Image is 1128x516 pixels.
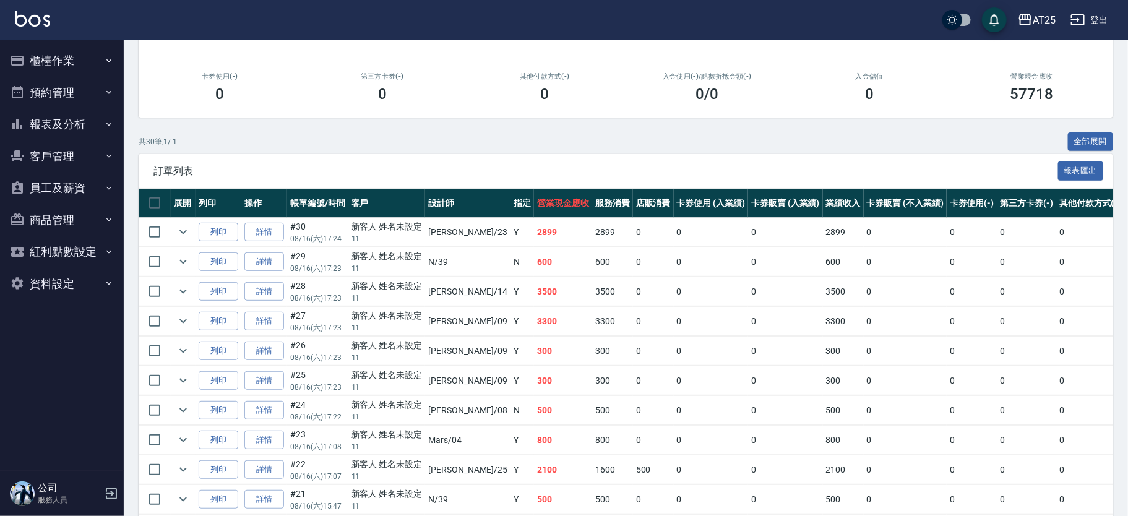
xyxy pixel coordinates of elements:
td: 0 [997,396,1057,425]
td: 0 [674,455,749,484]
td: #29 [287,247,348,277]
button: 全部展開 [1068,132,1114,152]
td: Y [510,337,534,366]
td: 600 [592,247,633,277]
td: Y [510,426,534,455]
td: 3500 [534,277,592,306]
td: 2100 [823,455,864,484]
button: 列印 [199,223,238,242]
div: 新客人 姓名未設定 [351,428,423,441]
td: 0 [864,396,947,425]
p: 08/16 (六) 17:23 [290,293,345,304]
td: 0 [997,455,1057,484]
h2: 卡券使用(-) [153,72,286,80]
h2: 第三方卡券(-) [316,72,449,80]
td: [PERSON_NAME] /14 [425,277,510,306]
button: 資料設定 [5,268,119,300]
td: Y [510,455,534,484]
button: expand row [174,401,192,419]
td: 0 [633,426,674,455]
td: 0 [947,396,997,425]
td: 500 [534,485,592,514]
td: 300 [534,337,592,366]
td: 0 [674,218,749,247]
th: 卡券販賣 (不入業績) [864,189,947,218]
p: 11 [351,501,423,512]
td: 500 [823,396,864,425]
td: 0 [997,337,1057,366]
td: 0 [674,247,749,277]
button: expand row [174,252,192,271]
td: [PERSON_NAME] /25 [425,455,510,484]
td: 500 [592,396,633,425]
h5: 公司 [38,482,101,494]
h2: 營業現金應收 [966,72,1099,80]
h3: 0 [378,85,387,103]
a: 詳情 [244,252,284,272]
p: 11 [351,233,423,244]
th: 展開 [171,189,196,218]
td: 3300 [592,307,633,336]
td: 0 [748,396,823,425]
td: 500 [823,485,864,514]
th: 第三方卡券(-) [997,189,1057,218]
td: 0 [864,426,947,455]
td: #25 [287,366,348,395]
td: 0 [633,396,674,425]
p: 08/16 (六) 17:23 [290,382,345,393]
button: 列印 [199,371,238,390]
td: 0 [748,366,823,395]
td: 300 [592,337,633,366]
td: 0 [947,366,997,395]
a: 詳情 [244,371,284,390]
td: 0 [1056,455,1124,484]
a: 詳情 [244,431,284,450]
td: 0 [997,485,1057,514]
td: Y [510,307,534,336]
p: 08/16 (六) 17:24 [290,233,345,244]
td: 500 [592,485,633,514]
h3: 0 [215,85,224,103]
th: 列印 [196,189,241,218]
a: 詳情 [244,223,284,242]
td: [PERSON_NAME] /08 [425,396,510,425]
td: 0 [633,247,674,277]
td: 3300 [534,307,592,336]
button: 列印 [199,460,238,479]
p: 11 [351,382,423,393]
th: 卡券販賣 (入業績) [748,189,823,218]
td: 800 [534,426,592,455]
td: 0 [674,337,749,366]
td: 0 [633,337,674,366]
td: 0 [1056,337,1124,366]
td: 0 [1056,307,1124,336]
th: 客戶 [348,189,426,218]
p: 08/16 (六) 15:47 [290,501,345,512]
a: 詳情 [244,401,284,420]
p: 08/16 (六) 17:23 [290,263,345,274]
button: save [982,7,1007,32]
td: #26 [287,337,348,366]
td: #27 [287,307,348,336]
td: N [510,396,534,425]
th: 服務消費 [592,189,633,218]
td: [PERSON_NAME] /23 [425,218,510,247]
p: 08/16 (六) 17:22 [290,411,345,423]
td: Mars /04 [425,426,510,455]
button: 登出 [1066,9,1113,32]
td: 300 [534,366,592,395]
td: [PERSON_NAME] /09 [425,307,510,336]
button: 列印 [199,431,238,450]
div: 新客人 姓名未設定 [351,250,423,263]
button: expand row [174,223,192,241]
td: 0 [1056,426,1124,455]
h2: 入金使用(-) /點數折抵金額(-) [641,72,774,80]
td: 500 [534,396,592,425]
td: Y [510,218,534,247]
td: 0 [997,366,1057,395]
h3: 57718 [1010,85,1054,103]
p: 11 [351,293,423,304]
td: 0 [947,247,997,277]
td: N [510,247,534,277]
div: 新客人 姓名未設定 [351,220,423,233]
